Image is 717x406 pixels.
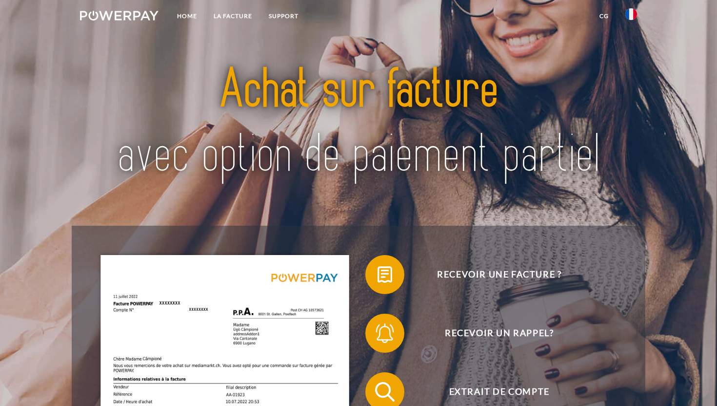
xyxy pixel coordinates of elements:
span: Recevoir un rappel? [380,314,619,353]
span: Recevoir une facture ? [380,255,619,294]
img: fr [625,8,637,20]
img: logo-powerpay-white.svg [80,11,159,21]
a: Home [169,7,205,25]
img: qb_search.svg [373,380,397,404]
iframe: Bouton de lancement de la fenêtre de messagerie [678,367,709,398]
a: CG [591,7,617,25]
img: qb_bill.svg [373,262,397,287]
a: Support [260,7,307,25]
button: Recevoir une facture ? [365,255,619,294]
img: qb_bell.svg [373,321,397,345]
img: title-powerpay_fr.svg [107,41,610,204]
a: LA FACTURE [205,7,260,25]
button: Recevoir un rappel? [365,314,619,353]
